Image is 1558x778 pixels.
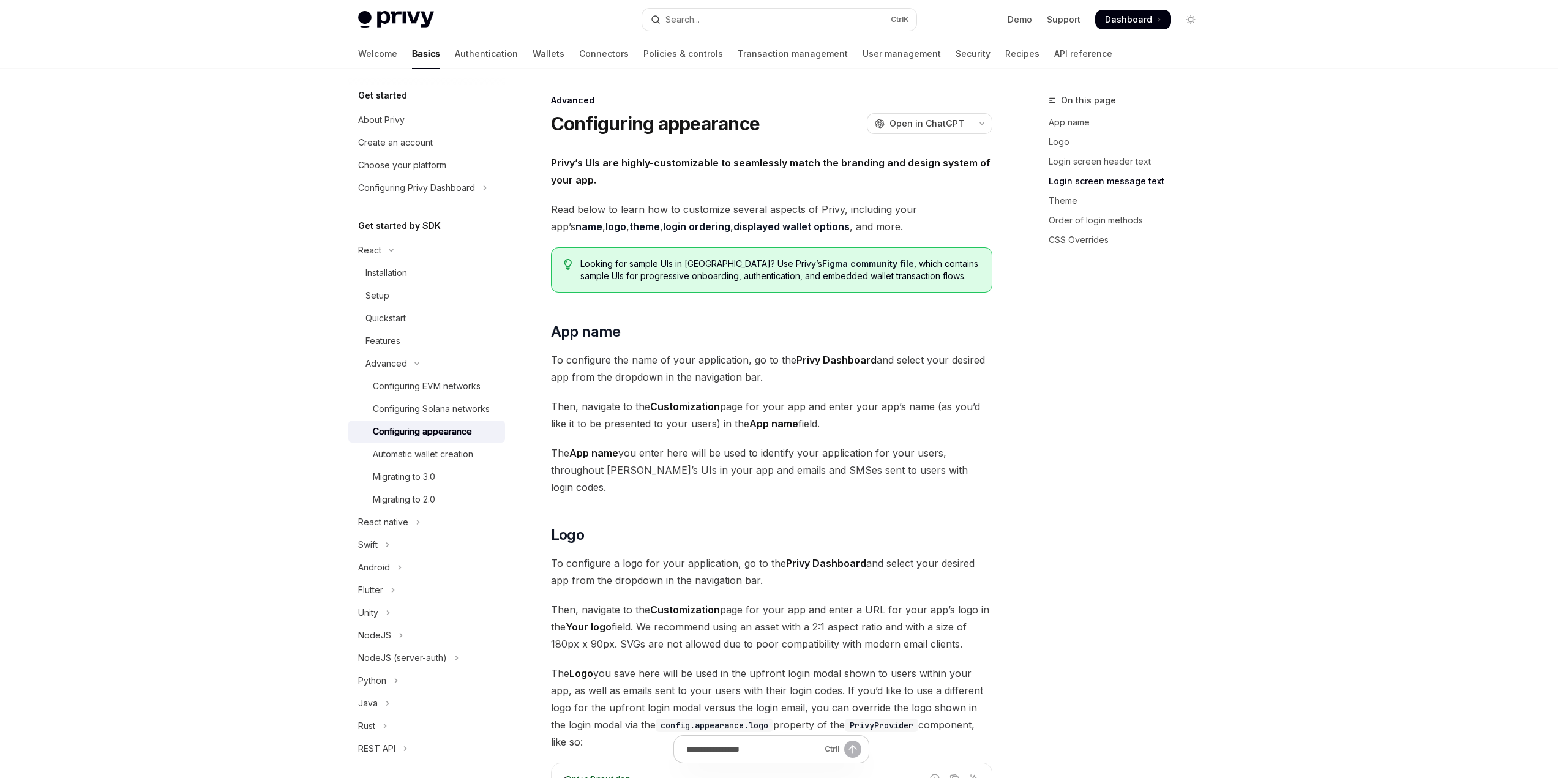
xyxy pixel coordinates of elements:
div: Configuring Privy Dashboard [358,181,475,195]
a: Dashboard [1095,10,1171,29]
a: API reference [1054,39,1112,69]
div: Flutter [358,583,383,597]
a: Features [348,330,505,352]
div: Advanced [365,356,407,371]
a: Automatic wallet creation [348,443,505,465]
a: Quickstart [348,307,505,329]
strong: Privy Dashboard [796,354,877,366]
div: Rust [358,719,375,733]
a: Configuring EVM networks [348,375,505,397]
div: Create an account [358,135,433,150]
span: Open in ChatGPT [889,118,964,130]
a: logo [605,220,626,233]
a: Migrating to 3.0 [348,466,505,488]
div: Features [365,334,400,348]
span: Dashboard [1105,13,1152,26]
a: Transaction management [738,39,848,69]
button: Toggle NodeJS (server-auth) section [348,647,505,669]
strong: Customization [650,400,720,413]
a: Setup [348,285,505,307]
span: Then, navigate to the page for your app and enter a URL for your app’s logo in the field. We reco... [551,601,992,653]
strong: Privy’s UIs are highly-customizable to seamlessly match the branding and design system of your app. [551,157,991,186]
button: Toggle Java section [348,692,505,714]
button: Toggle dark mode [1181,10,1200,29]
img: light logo [358,11,434,28]
h5: Get started [358,88,407,103]
a: Wallets [533,39,564,69]
a: Login screen header text [1049,152,1210,171]
div: Android [358,560,390,575]
a: Support [1047,13,1080,26]
a: Order of login methods [1049,211,1210,230]
strong: App name [569,447,618,459]
div: NodeJS [358,628,391,643]
a: Authentication [455,39,518,69]
span: The you save here will be used in the upfront login modal shown to users within your app, as well... [551,665,992,750]
strong: Privy Dashboard [786,557,866,569]
span: To configure a logo for your application, go to the and select your desired app from the dropdown... [551,555,992,589]
a: name [575,220,602,233]
a: Recipes [1005,39,1039,69]
button: Toggle Unity section [348,602,505,624]
svg: Tip [564,259,572,270]
a: Policies & controls [643,39,723,69]
a: Connectors [579,39,629,69]
a: Demo [1008,13,1032,26]
button: Toggle React section [348,239,505,261]
button: Toggle Rust section [348,715,505,737]
strong: Customization [650,604,720,616]
a: Logo [1049,132,1210,152]
strong: Your logo [566,621,612,633]
button: Send message [844,741,861,758]
a: Installation [348,262,505,284]
span: Ctrl K [891,15,909,24]
strong: Logo [569,667,593,679]
a: Configuring appearance [348,421,505,443]
div: Unity [358,605,378,620]
a: CSS Overrides [1049,230,1210,250]
a: login ordering [663,220,730,233]
div: Quickstart [365,311,406,326]
button: Open in ChatGPT [867,113,972,134]
code: config.appearance.logo [656,719,773,732]
a: User management [863,39,941,69]
button: Toggle Advanced section [348,353,505,375]
a: Choose your platform [348,154,505,176]
div: About Privy [358,113,405,127]
a: Basics [412,39,440,69]
a: Configuring Solana networks [348,398,505,420]
div: Migrating to 3.0 [373,469,435,484]
strong: App name [749,417,798,430]
a: displayed wallet options [733,220,850,233]
span: Then, navigate to the page for your app and enter your app’s name (as you’d like it to be present... [551,398,992,432]
button: Toggle React native section [348,511,505,533]
a: Security [956,39,991,69]
a: Figma community file [822,258,914,269]
div: Choose your platform [358,158,446,173]
span: On this page [1061,93,1116,108]
div: React native [358,515,408,529]
button: Toggle Swift section [348,534,505,556]
div: Advanced [551,94,992,107]
button: Toggle Android section [348,556,505,578]
a: App name [1049,113,1210,132]
div: REST API [358,741,395,756]
a: theme [629,220,660,233]
div: Migrating to 2.0 [373,492,435,507]
div: React [358,243,381,258]
a: Welcome [358,39,397,69]
div: Java [358,696,378,711]
a: Login screen message text [1049,171,1210,191]
code: PrivyProvider [845,719,918,732]
div: Configuring EVM networks [373,379,481,394]
span: Logo [551,525,585,545]
a: Migrating to 2.0 [348,488,505,511]
a: Theme [1049,191,1210,211]
span: Looking for sample UIs in [GEOGRAPHIC_DATA]? Use Privy’s , which contains sample UIs for progress... [580,258,979,282]
div: NodeJS (server-auth) [358,651,447,665]
div: Python [358,673,386,688]
a: About Privy [348,109,505,131]
span: To configure the name of your application, go to the and select your desired app from the dropdow... [551,351,992,386]
div: Configuring appearance [373,424,472,439]
h5: Get started by SDK [358,219,441,233]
